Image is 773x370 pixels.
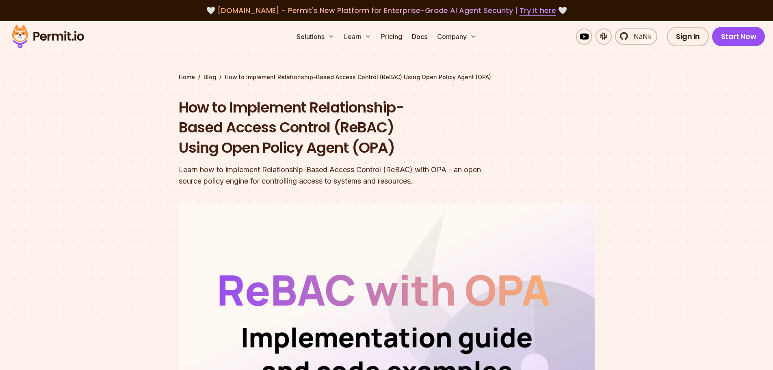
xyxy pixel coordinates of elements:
[19,5,754,16] div: 🤍 🤍
[179,73,195,81] a: Home
[179,164,491,187] div: Learn how to implement Relationship-Based Access Control (ReBAC) with OPA - an open source policy...
[409,28,431,45] a: Docs
[712,27,765,46] a: Start Now
[293,28,338,45] button: Solutions
[378,28,405,45] a: Pricing
[667,27,709,46] a: Sign In
[434,28,480,45] button: Company
[8,23,88,50] img: Permit logo
[629,32,652,41] span: NaNk
[520,5,556,16] a: Try it here
[341,28,375,45] button: Learn
[179,97,491,158] h1: How to Implement Relationship-Based Access Control (ReBAC) Using Open Policy Agent (OPA)
[204,73,216,81] a: Blog
[217,5,556,15] span: [DOMAIN_NAME] - Permit's New Platform for Enterprise-Grade AI Agent Security |
[179,73,595,81] div: / /
[615,28,657,45] a: NaNk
